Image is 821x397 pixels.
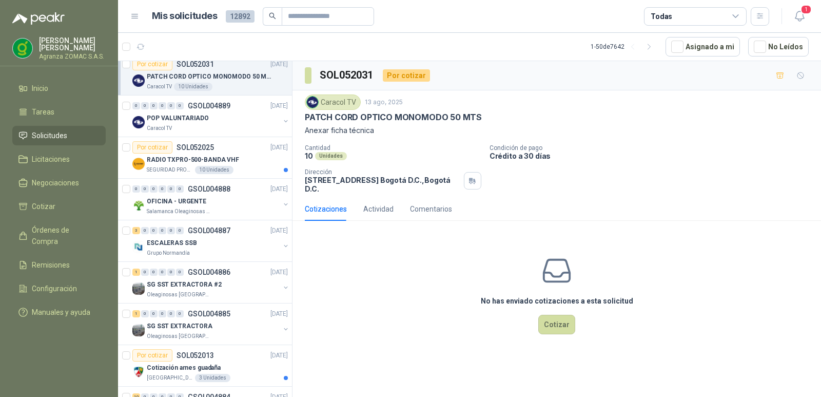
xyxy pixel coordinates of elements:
img: Company Logo [132,74,145,87]
a: Tareas [12,102,106,122]
p: [DATE] [270,351,288,361]
div: Por cotizar [383,69,430,82]
p: Crédito a 30 días [490,152,817,160]
span: Solicitudes [32,130,67,141]
div: 10 Unidades [195,166,233,174]
p: Salamanca Oleaginosas SAS [147,207,211,216]
span: Licitaciones [32,154,70,165]
a: 0 0 0 0 0 0 GSOL004888[DATE] Company LogoOFICINA - URGENTESalamanca Oleaginosas SAS [132,183,290,216]
p: Anexar ficha técnica [305,125,809,136]
p: SG SST EXTRACTORA [147,322,212,331]
button: Cotizar [538,315,575,334]
div: 0 [141,102,149,109]
div: 0 [141,227,149,234]
p: Grupo Normandía [147,249,190,257]
img: Company Logo [132,366,145,378]
p: Agranza ZOMAC S.A.S. [39,53,106,60]
p: RADIO TXPRO-500-BANDA VHF [147,155,239,165]
p: [STREET_ADDRESS] Bogotá D.C. , Bogotá D.C. [305,176,460,193]
div: Actividad [363,203,394,215]
p: GSOL004888 [188,185,230,193]
a: Cotizar [12,197,106,216]
a: Licitaciones [12,149,106,169]
p: PATCH CORD OPTICO MONOMODO 50 MTS [305,112,482,123]
p: GSOL004886 [188,269,230,276]
button: No Leídos [748,37,809,56]
span: Órdenes de Compra [32,224,96,247]
div: 1 [132,269,140,276]
p: Condición de pago [490,144,817,152]
p: GSOL004887 [188,227,230,234]
p: Cantidad [305,144,481,152]
a: Por cotizarSOL052025[DATE] Company LogoRADIO TXPRO-500-BANDA VHFSEGURIDAD PROVISER LTDA10 Unidades [118,137,292,179]
a: Remisiones [12,255,106,275]
p: Cotización arnes guadaña [147,363,221,373]
p: [DATE] [270,143,288,153]
div: 0 [176,227,184,234]
div: 0 [141,310,149,317]
p: GSOL004889 [188,102,230,109]
div: 0 [159,185,166,193]
p: Oleaginosas [GEOGRAPHIC_DATA][PERSON_NAME] [147,291,211,299]
p: SOL052025 [177,144,214,151]
span: Cotizar [32,201,55,212]
div: 0 [141,185,149,193]
p: Dirección [305,168,460,176]
a: 1 0 0 0 0 0 GSOL004886[DATE] Company LogoSG SST EXTRACTORA #2Oleaginosas [GEOGRAPHIC_DATA][PERSON... [132,266,290,299]
div: 0 [159,310,166,317]
div: Por cotizar [132,141,172,154]
p: Caracol TV [147,83,172,91]
div: 0 [167,185,175,193]
img: Company Logo [132,324,145,336]
div: 0 [132,102,140,109]
p: [PERSON_NAME] [PERSON_NAME] [39,37,106,51]
img: Company Logo [13,39,32,58]
img: Company Logo [132,241,145,253]
p: PATCH CORD OPTICO MONOMODO 50 MTS [147,72,275,82]
div: 0 [167,269,175,276]
a: Configuración [12,279,106,298]
span: 1 [800,5,812,14]
div: 1 - 50 de 7642 [591,39,657,55]
div: 0 [176,310,184,317]
img: Logo peakr [12,12,65,25]
div: 0 [159,269,166,276]
p: [DATE] [270,101,288,111]
img: Company Logo [132,158,145,170]
p: [DATE] [270,60,288,69]
span: Configuración [32,283,77,294]
p: SEGURIDAD PROVISER LTDA [147,166,193,174]
a: Por cotizarSOL052013[DATE] Company LogoCotización arnes guadaña[GEOGRAPHIC_DATA][PERSON_NAME]3 Un... [118,345,292,387]
img: Company Logo [307,97,318,108]
p: [DATE] [270,309,288,319]
button: Asignado a mi [666,37,740,56]
span: Negociaciones [32,177,79,188]
div: 0 [132,185,140,193]
p: [DATE] [270,226,288,236]
p: 13 ago, 2025 [365,98,403,107]
a: Órdenes de Compra [12,220,106,251]
h1: Mis solicitudes [152,9,218,24]
div: Unidades [315,152,347,160]
div: Por cotizar [132,58,172,70]
span: Manuales y ayuda [32,307,90,318]
div: Todas [651,11,672,22]
img: Company Logo [132,199,145,212]
p: [DATE] [270,184,288,194]
span: search [269,12,276,20]
div: 1 [132,310,140,317]
p: Caracol TV [147,124,172,133]
p: SG SST EXTRACTORA #2 [147,280,222,290]
div: 0 [176,269,184,276]
div: 0 [167,102,175,109]
div: 0 [167,310,175,317]
img: Company Logo [132,116,145,128]
p: OFICINA - URGENTE [147,197,206,206]
div: 0 [176,185,184,193]
div: 0 [176,102,184,109]
span: Inicio [32,83,48,94]
div: 3 Unidades [195,374,230,382]
p: GSOL004885 [188,310,230,317]
div: Por cotizar [132,349,172,362]
a: Solicitudes [12,126,106,145]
